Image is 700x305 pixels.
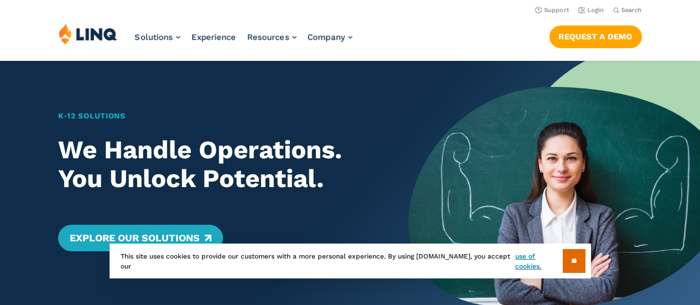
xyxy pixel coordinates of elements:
[191,32,236,42] a: Experience
[247,32,289,42] span: Resources
[515,251,562,271] a: use of cookies.
[247,32,297,42] a: Resources
[308,32,345,42] span: Company
[58,110,380,122] h1: K‑12 Solutions
[308,32,352,42] a: Company
[58,136,380,194] h2: We Handle Operations. You Unlock Potential.
[621,7,642,14] span: Search
[135,32,180,42] a: Solutions
[110,244,591,278] div: This site uses cookies to provide our customers with a more personal experience. By using [DOMAIN...
[578,7,604,14] a: Login
[613,6,642,14] button: Open Search Bar
[535,7,569,14] a: Support
[135,32,173,42] span: Solutions
[59,23,117,44] img: LINQ | K‑12 Software
[549,25,642,48] a: Request a Demo
[58,225,222,251] a: Explore Our Solutions
[549,23,642,48] nav: Button Navigation
[135,23,352,60] nav: Primary Navigation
